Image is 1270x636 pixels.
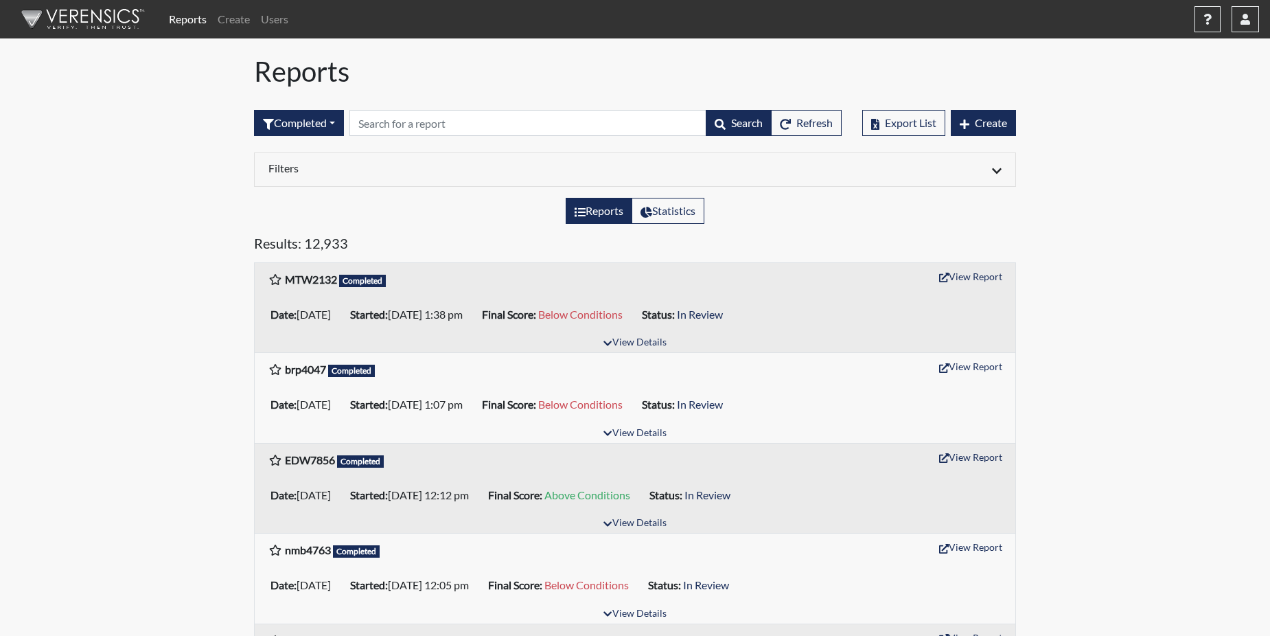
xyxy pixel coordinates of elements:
button: View Report [933,356,1008,377]
b: Final Score: [488,578,542,591]
b: Date: [270,308,297,321]
b: Date: [270,488,297,501]
li: [DATE] [265,304,345,326]
span: Completed [339,275,386,287]
input: Search by Registration ID, Interview Number, or Investigation Name. [349,110,706,136]
span: Create [975,116,1007,129]
a: Reports [163,5,212,33]
li: [DATE] [265,484,345,506]
b: Status: [648,578,681,591]
b: Final Score: [482,398,536,411]
h1: Reports [254,55,1016,88]
button: Completed [254,110,344,136]
span: Above Conditions [544,488,630,501]
b: Date: [270,578,297,591]
b: Started: [350,578,388,591]
span: In Review [677,398,723,411]
span: Completed [337,455,384,468]
button: Search [706,110,772,136]
div: Filter by interview status [254,110,344,136]
span: Below Conditions [544,578,629,591]
b: Started: [350,488,388,501]
li: [DATE] [265,394,345,416]
li: [DATE] 1:07 pm [345,394,476,416]
b: Status: [642,308,675,321]
b: Final Score: [488,488,542,501]
div: Click to expand/collapse filters [258,161,1012,178]
button: View Report [933,536,1008,558]
li: [DATE] [265,574,345,596]
li: [DATE] 12:12 pm [345,484,483,506]
b: EDW7856 [285,453,335,466]
b: Status: [649,488,682,501]
span: Below Conditions [538,308,623,321]
span: Search [731,116,763,129]
span: Below Conditions [538,398,623,411]
b: Status: [642,398,675,411]
button: View Details [597,334,672,352]
label: View statistics about completed interviews [632,198,704,224]
button: Export List [862,110,945,136]
button: Refresh [771,110,842,136]
b: nmb4763 [285,543,331,556]
a: Create [212,5,255,33]
li: [DATE] 12:05 pm [345,574,483,596]
button: View Report [933,266,1008,287]
a: Users [255,5,294,33]
button: View Report [933,446,1008,468]
b: MTW2132 [285,273,337,286]
button: View Details [597,605,672,624]
button: View Details [597,424,672,443]
span: Completed [333,545,380,558]
label: View the list of reports [566,198,632,224]
span: Completed [328,365,375,377]
h5: Results: 12,933 [254,235,1016,257]
span: In Review [683,578,729,591]
span: In Review [677,308,723,321]
h6: Filters [268,161,625,174]
li: [DATE] 1:38 pm [345,304,476,326]
b: Date: [270,398,297,411]
span: In Review [684,488,730,501]
button: View Details [597,514,672,533]
button: Create [951,110,1016,136]
span: Export List [885,116,936,129]
b: Started: [350,308,388,321]
b: brp4047 [285,363,326,376]
b: Started: [350,398,388,411]
b: Final Score: [482,308,536,321]
span: Refresh [796,116,833,129]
